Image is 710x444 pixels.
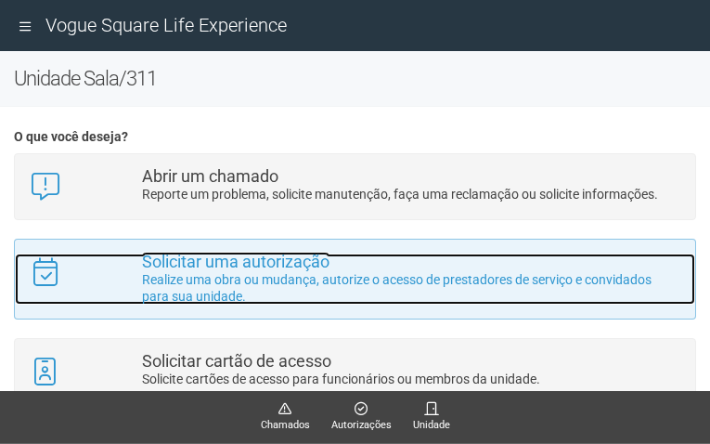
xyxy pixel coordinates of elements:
[142,166,278,186] strong: Abrir um chamado
[29,353,681,390] a: Solicitar cartão de acesso Solicite cartões de acesso para funcionários ou membros da unidade.
[261,401,310,434] a: Chamados
[142,186,681,202] p: Reporte um problema, solicite manutenção, faça uma reclamação ou solicite informações.
[261,417,310,434] span: Chamados
[29,168,681,205] a: Abrir um chamado Reporte um problema, solicite manutenção, faça uma reclamação ou solicite inform...
[142,351,331,371] strong: Solicitar cartão de acesso
[142,271,681,305] p: Realize uma obra ou mudança, autorize o acesso de prestadores de serviço e convidados para sua un...
[142,371,681,387] p: Solicite cartões de acesso para funcionários ou membros da unidade.
[29,254,681,305] a: Solicitar uma autorização Realize uma obra ou mudança, autorize o acesso de prestadores de serviç...
[45,14,287,36] span: Vogue Square Life Experience
[413,417,450,434] span: Unidade
[142,252,329,271] strong: Solicitar uma autorização
[413,401,450,434] a: Unidade
[331,401,392,434] a: Autorizações
[331,417,392,434] span: Autorizações
[14,65,696,93] h2: Unidade Sala/311
[14,130,696,144] h4: O que você deseja?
